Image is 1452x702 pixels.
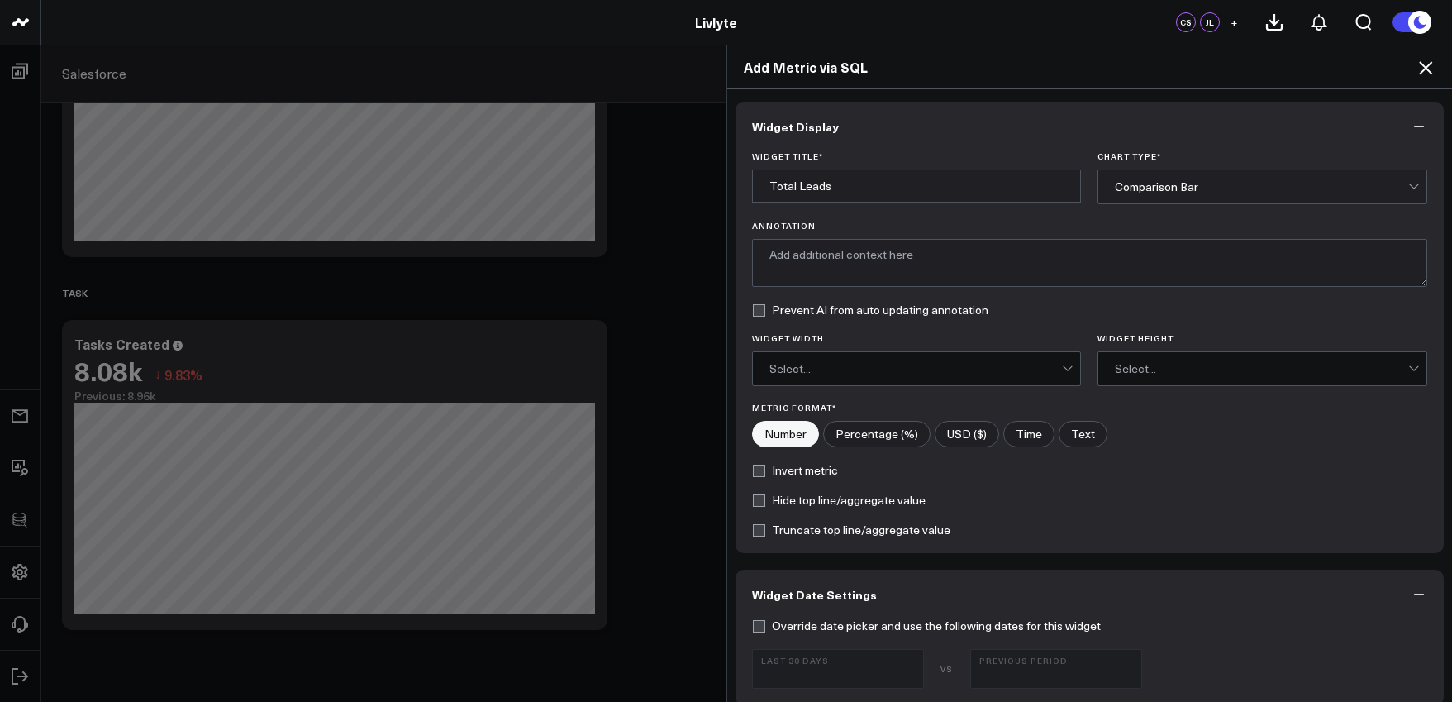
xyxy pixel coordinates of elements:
label: Truncate top line/aggregate value [752,523,950,537]
div: CS [1176,12,1196,32]
label: Widget Title * [752,151,1082,161]
b: Previous Period [979,656,1133,666]
button: Widget Date Settings [736,570,1445,619]
label: USD ($) [935,421,999,447]
span: Widget Display [752,120,839,133]
button: Previous Period [970,649,1142,689]
label: Chart Type * [1097,151,1427,161]
input: Enter your widget title [752,170,1082,203]
button: Last 30 Days [752,649,924,689]
div: Select... [1115,362,1408,375]
a: Livlyte [695,13,737,31]
label: Time [1003,421,1054,447]
button: Widget Display [736,102,1445,151]
label: Hide top line/aggregate value [752,494,926,507]
label: Annotation [752,221,1428,231]
div: Comparison Bar [1115,180,1408,193]
label: Widget Height [1097,333,1427,343]
div: JL [1200,12,1220,32]
label: Widget Width [752,333,1082,343]
div: VS [932,664,962,674]
label: Text [1059,421,1107,447]
span: + [1231,17,1238,28]
label: Metric Format* [752,403,1428,413]
h2: Add Metric via SQL [744,58,1436,76]
button: + [1224,12,1244,32]
div: Select... [769,362,1063,375]
b: Last 30 Days [761,656,915,666]
label: Override date picker and use the following dates for this widget [752,619,1101,633]
span: Widget Date Settings [752,588,877,601]
label: Percentage (%) [823,421,931,447]
label: Number [752,421,819,447]
label: Prevent AI from auto updating annotation [752,303,988,317]
label: Invert metric [752,464,838,477]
